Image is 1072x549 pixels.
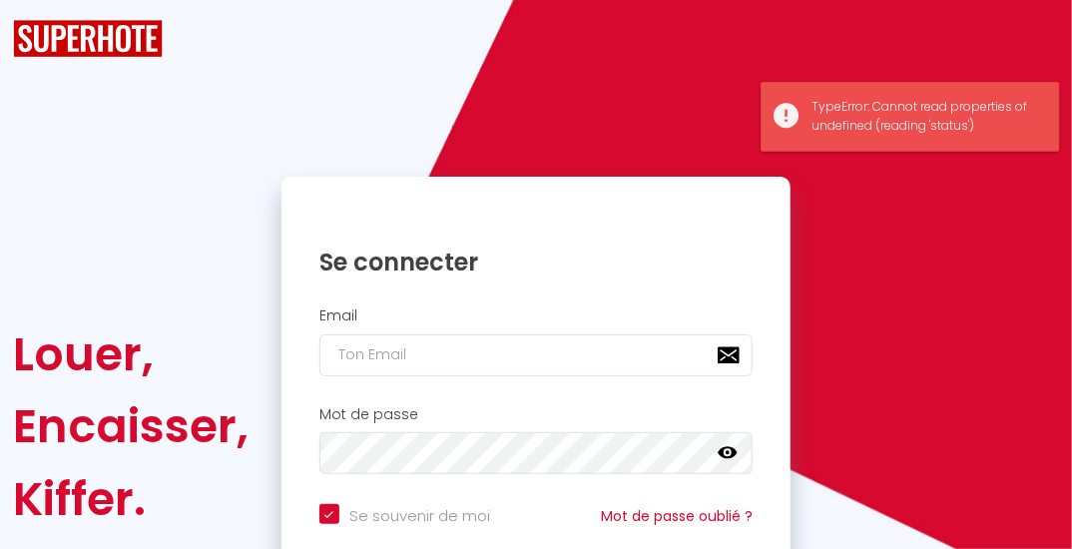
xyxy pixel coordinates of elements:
[13,463,249,535] div: Kiffer.
[319,247,754,277] h1: Se connecter
[319,406,754,423] h2: Mot de passe
[13,318,249,390] div: Louer,
[13,20,163,57] img: SuperHote logo
[13,390,249,462] div: Encaisser,
[319,334,754,376] input: Ton Email
[601,506,753,526] a: Mot de passe oublié ?
[319,307,754,324] h2: Email
[811,98,1039,136] div: TypeError: Cannot read properties of undefined (reading 'status')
